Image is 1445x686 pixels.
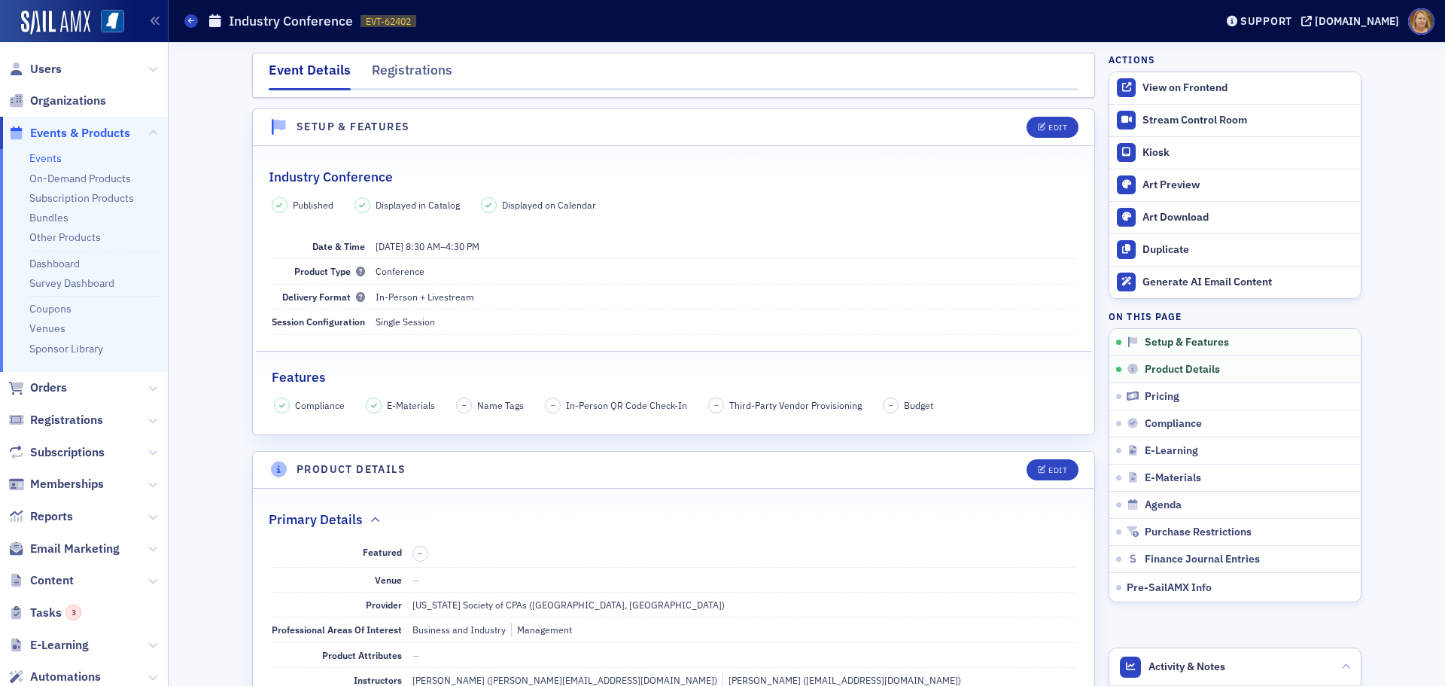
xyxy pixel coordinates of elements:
[30,605,81,621] span: Tasks
[30,412,103,428] span: Registrations
[269,510,363,529] h2: Primary Details
[29,172,131,185] a: On-Demand Products
[1109,266,1361,298] button: Generate AI Email Content
[229,12,353,30] h1: Industry Conference
[1145,444,1198,458] span: E-Learning
[8,605,81,621] a: Tasks3
[354,674,402,686] span: Instructors
[1148,659,1225,675] span: Activity & Notes
[8,541,120,557] a: Email Marketing
[363,546,402,558] span: Featured
[1109,309,1361,323] h4: On this page
[272,623,402,636] span: Professional Areas Of Interest
[269,60,351,90] div: Event Details
[293,198,333,212] span: Published
[29,230,101,244] a: Other Products
[889,400,893,410] span: –
[8,669,101,685] a: Automations
[1408,8,1434,35] span: Profile
[8,508,73,525] a: Reports
[1315,14,1399,28] div: [DOMAIN_NAME]
[8,572,74,589] a: Content
[29,276,114,290] a: Survey Dashboard
[1109,105,1361,136] a: Stream Control Room
[8,444,105,461] a: Subscriptions
[29,257,80,270] a: Dashboard
[1142,178,1353,192] div: Art Preview
[1109,53,1155,66] h4: Actions
[101,10,124,33] img: SailAMX
[376,198,460,212] span: Displayed in Catalog
[1142,146,1353,160] div: Kiosk
[1109,233,1361,266] button: Duplicate
[297,119,409,135] h4: Setup & Features
[412,623,506,636] div: Business and Industry
[1048,123,1067,132] div: Edit
[29,211,68,224] a: Bundles
[1145,526,1252,539] span: Purchase Restrictions
[1145,336,1229,349] span: Setup & Features
[1142,114,1353,127] div: Stream Control Room
[30,444,105,461] span: Subscriptions
[729,398,862,412] span: Third-Party Vendor Provisioning
[412,574,420,586] span: —
[30,476,104,492] span: Memberships
[1145,471,1201,485] span: E-Materials
[295,398,345,412] span: Compliance
[1109,169,1361,201] a: Art Preview
[322,649,402,661] span: Product Attributes
[1142,81,1353,95] div: View on Frontend
[297,462,406,477] h4: Product Details
[30,93,106,109] span: Organizations
[65,605,81,620] div: 3
[366,15,411,28] span: EVT-62402
[29,151,62,165] a: Events
[412,649,420,661] span: —
[29,191,134,205] a: Subscription Products
[1240,14,1292,28] div: Support
[30,572,74,589] span: Content
[1027,459,1078,480] button: Edit
[412,599,725,611] span: [US_STATE] Society of CPAs ([GEOGRAPHIC_DATA], [GEOGRAPHIC_DATA])
[1109,72,1361,104] a: View on Frontend
[294,265,365,277] span: Product Type
[387,398,435,412] span: E-Materials
[372,60,452,88] div: Registrations
[376,240,403,252] span: [DATE]
[8,380,67,396] a: Orders
[462,400,467,410] span: –
[446,240,479,252] time: 4:30 PM
[30,541,120,557] span: Email Marketing
[1027,117,1078,138] button: Edit
[312,240,365,252] span: Date & Time
[8,637,89,654] a: E-Learning
[8,61,62,78] a: Users
[30,380,67,396] span: Orders
[376,291,474,303] span: In-Person + Livestream
[714,400,719,410] span: –
[21,11,90,35] img: SailAMX
[8,125,130,142] a: Events & Products
[551,400,555,410] span: –
[1145,553,1260,566] span: Finance Journal Entries
[1301,16,1404,26] button: [DOMAIN_NAME]
[8,412,103,428] a: Registrations
[29,302,71,316] a: Coupons
[30,125,130,142] span: Events & Products
[477,398,524,412] span: Name Tags
[30,61,62,78] span: Users
[376,316,435,328] span: Single Session
[90,10,124,35] a: View Homepage
[29,322,65,335] a: Venues
[376,265,424,277] span: Conference
[30,508,73,525] span: Reports
[269,167,393,187] h2: Industry Conference
[904,398,933,412] span: Budget
[1142,276,1353,289] div: Generate AI Email Content
[30,669,101,685] span: Automations
[511,623,572,636] div: Management
[282,291,365,303] span: Delivery Format
[1109,136,1361,169] a: Kiosk
[406,240,440,252] time: 8:30 AM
